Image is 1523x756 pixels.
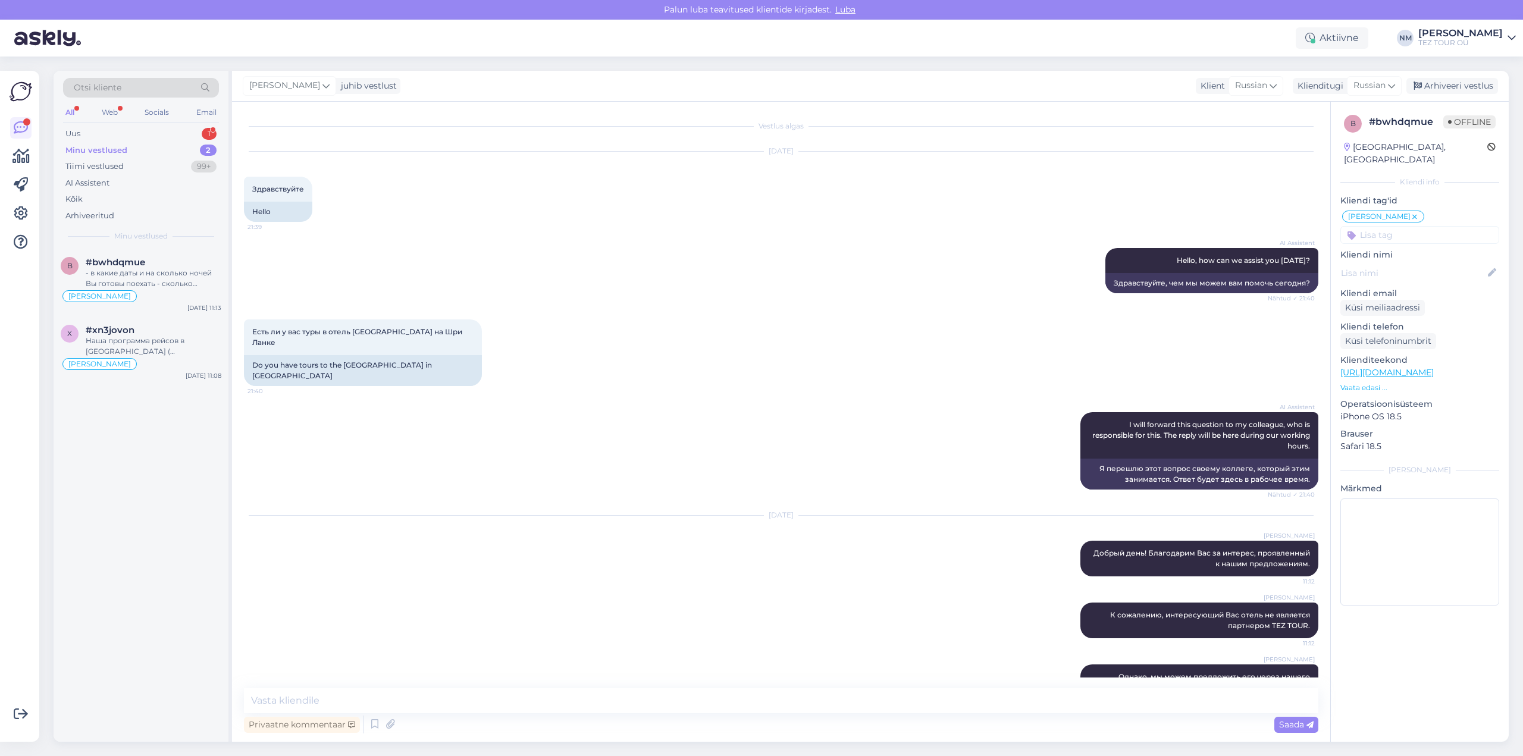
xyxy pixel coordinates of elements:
div: Web [99,105,120,120]
div: Aktiivne [1296,27,1368,49]
div: juhib vestlust [336,80,397,92]
p: Kliendi tag'id [1340,195,1499,207]
span: AI Assistent [1270,403,1315,412]
span: [PERSON_NAME] [1348,213,1411,220]
div: TEZ TOUR OÜ [1418,38,1503,48]
div: Я перешлю этот вопрос своему коллеге, который этим занимается. Ответ будет здесь в рабочее время. [1080,459,1318,490]
span: Offline [1443,115,1496,128]
span: Minu vestlused [114,231,168,241]
p: iPhone OS 18.5 [1340,410,1499,423]
div: [DATE] 11:08 [186,371,221,380]
span: AI Assistent [1270,239,1315,247]
div: [DATE] [244,146,1318,156]
span: [PERSON_NAME] [68,293,131,300]
p: Klienditeekond [1340,354,1499,366]
div: AI Assistent [65,177,109,189]
div: Здравствуйте, чем мы можем вам помочь сегодня? [1105,273,1318,293]
span: Добрый день! Благодарим Вас за интерес, проявленный к нашим предложениям. [1093,548,1312,568]
div: Do you have tours to the [GEOGRAPHIC_DATA] in [GEOGRAPHIC_DATA] [244,355,482,386]
div: Arhiveeri vestlus [1406,78,1498,94]
div: Kliendi info [1340,177,1499,187]
span: #xn3jovon [86,325,134,335]
div: Vestlus algas [244,121,1318,131]
div: All [63,105,77,120]
div: Hello [244,202,312,222]
span: I will forward this question to my colleague, who is responsible for this. The reply will be here... [1092,420,1312,450]
div: Наша программа рейсов в [GEOGRAPHIC_DATA] ( [GEOGRAPHIC_DATA] ) уже закончена. [86,335,221,357]
div: [DATE] [244,510,1318,520]
p: Kliendi nimi [1340,249,1499,261]
span: [PERSON_NAME] [1264,593,1315,602]
div: Minu vestlused [65,145,127,156]
span: Otsi kliente [74,81,121,94]
p: Safari 18.5 [1340,440,1499,453]
span: [PERSON_NAME] [249,79,320,92]
div: [PERSON_NAME] [1418,29,1503,38]
span: x [67,329,72,338]
span: Russian [1235,79,1267,92]
div: 1 [202,128,217,140]
span: К сожалению, интересующий Вас отель не является партнером TEZ TOUR. [1110,610,1312,630]
span: [PERSON_NAME] [68,360,131,368]
span: 11:12 [1270,577,1315,586]
div: Privaatne kommentaar [244,717,360,733]
div: [PERSON_NAME] [1340,465,1499,475]
a: [PERSON_NAME]TEZ TOUR OÜ [1418,29,1516,48]
span: Есть ли у вас туры в отель [GEOGRAPHIC_DATA] на Шри Ланке [252,327,464,347]
div: [GEOGRAPHIC_DATA], [GEOGRAPHIC_DATA] [1344,141,1487,166]
div: Kõik [65,193,83,205]
span: Однако, мы можем предложить его через нашего партнера - Hotelston. [1118,672,1312,692]
p: Kliendi telefon [1340,321,1499,333]
span: Saada [1279,719,1314,730]
input: Lisa nimi [1341,266,1486,280]
div: Socials [142,105,171,120]
img: Askly Logo [10,80,32,103]
p: Märkmed [1340,482,1499,495]
p: Operatsioonisüsteem [1340,398,1499,410]
span: 21:39 [247,222,292,231]
div: 2 [200,145,217,156]
div: Küsi meiliaadressi [1340,300,1425,316]
span: b [1350,119,1356,128]
span: Hello, how can we assist you [DATE]? [1177,256,1310,265]
span: Nähtud ✓ 21:40 [1268,294,1315,303]
span: 11:12 [1270,639,1315,648]
div: - в какие даты и на сколько ночей Вы готовы поехать - сколько человек путешествует. Если с Вами е... [86,268,221,289]
span: Russian [1353,79,1386,92]
a: [URL][DOMAIN_NAME] [1340,367,1434,378]
span: Здравствуйте [252,184,304,193]
span: Nähtud ✓ 21:40 [1268,490,1315,499]
p: Brauser [1340,428,1499,440]
div: Uus [65,128,80,140]
p: Vaata edasi ... [1340,382,1499,393]
span: #bwhdqmue [86,257,145,268]
p: Kliendi email [1340,287,1499,300]
div: 99+ [191,161,217,172]
span: Luba [832,4,859,15]
div: Klienditugi [1293,80,1343,92]
span: 21:40 [247,387,292,396]
div: Klient [1196,80,1225,92]
div: Tiimi vestlused [65,161,124,172]
div: Arhiveeritud [65,210,114,222]
input: Lisa tag [1340,226,1499,244]
div: Küsi telefoninumbrit [1340,333,1436,349]
div: [DATE] 11:13 [187,303,221,312]
div: Email [194,105,219,120]
span: b [67,261,73,270]
span: [PERSON_NAME] [1264,531,1315,540]
div: NM [1397,30,1414,46]
div: # bwhdqmue [1369,115,1443,129]
span: [PERSON_NAME] [1264,655,1315,664]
